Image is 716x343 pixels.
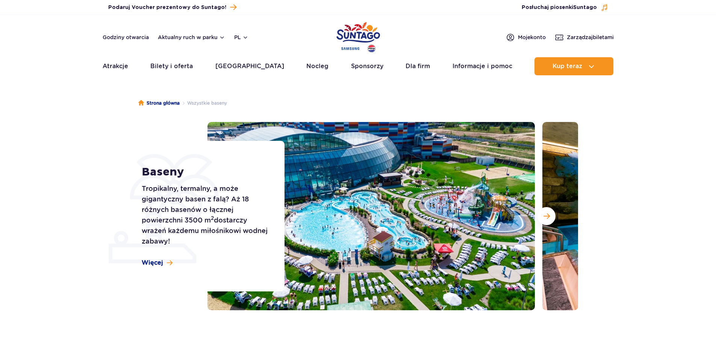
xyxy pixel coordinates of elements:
a: Mojekonto [506,33,546,42]
a: Park of Poland [336,19,380,53]
a: Więcej [142,259,173,267]
span: Zarządzaj biletami [567,34,614,41]
span: Więcej [142,259,163,267]
a: [GEOGRAPHIC_DATA] [215,57,284,75]
p: Tropikalny, termalny, a może gigantyczny basen z falą? Aż 18 różnych basenów o łącznej powierzchn... [142,183,268,247]
a: Nocleg [306,57,328,75]
span: Moje konto [518,34,546,41]
span: Podaruj Voucher prezentowy do Suntago! [108,4,226,11]
a: Godziny otwarcia [103,34,149,41]
span: Suntago [573,5,597,10]
a: Informacje i pomoc [453,57,512,75]
img: Zewnętrzna część Suntago z basenami i zjeżdżalniami, otoczona leżakami i zielenią [207,122,535,310]
a: Bilety i oferta [150,57,193,75]
sup: 2 [211,215,214,221]
a: Atrakcje [103,57,128,75]
button: pl [234,34,248,41]
span: Posłuchaj piosenki [522,4,597,11]
a: Dla firm [406,57,430,75]
button: Aktualny ruch w parku [158,34,225,40]
span: Kup teraz [553,63,582,70]
button: Posłuchaj piosenkiSuntago [522,4,608,11]
h1: Baseny [142,165,268,179]
li: Wszystkie baseny [180,99,227,107]
a: Zarządzajbiletami [555,33,614,42]
button: Kup teraz [534,57,613,75]
button: Następny slajd [537,207,556,225]
a: Strona główna [138,99,180,107]
a: Sponsorzy [351,57,383,75]
a: Podaruj Voucher prezentowy do Suntago! [108,2,236,12]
